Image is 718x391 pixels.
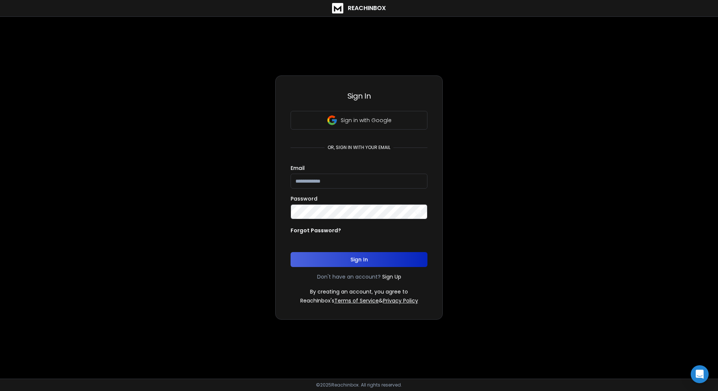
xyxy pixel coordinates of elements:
p: Sign in with Google [341,117,392,124]
button: Sign in with Google [291,111,427,130]
h3: Sign In [291,91,427,101]
a: Sign Up [382,273,401,280]
p: ReachInbox's & [300,297,418,304]
p: © 2025 Reachinbox. All rights reserved. [316,382,402,388]
p: or, sign in with your email [325,145,393,150]
a: Privacy Policy [383,297,418,304]
a: ReachInbox [332,3,386,13]
button: Sign In [291,252,427,267]
a: Terms of Service [334,297,379,304]
div: Open Intercom Messenger [691,365,709,383]
img: logo [332,3,343,13]
label: Password [291,196,317,201]
h1: ReachInbox [348,4,386,13]
p: Forgot Password? [291,227,341,234]
p: Don't have an account? [317,273,381,280]
label: Email [291,165,305,171]
p: By creating an account, you agree to [310,288,408,295]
